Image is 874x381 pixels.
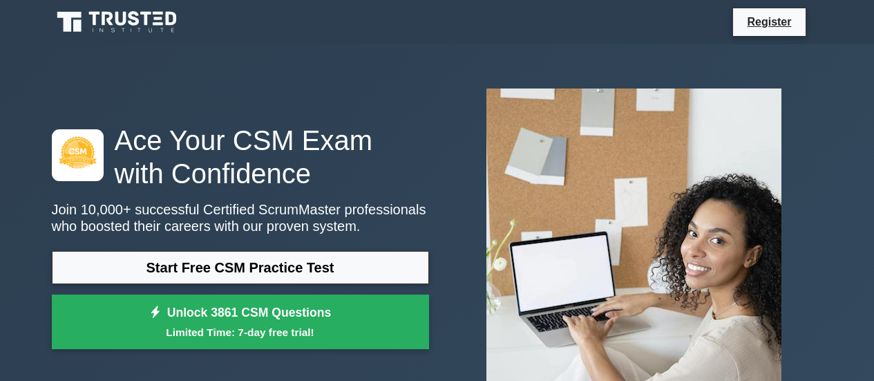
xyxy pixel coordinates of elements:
[52,251,429,284] a: Start Free CSM Practice Test
[739,13,799,30] a: Register
[69,324,412,340] small: Limited Time: 7-day free trial!
[52,295,429,350] a: Unlock 3861 CSM QuestionsLimited Time: 7-day free trial!
[52,124,429,190] h1: Ace Your CSM Exam with Confidence
[52,201,429,234] p: Join 10,000+ successful Certified ScrumMaster professionals who boosted their careers with our pr...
